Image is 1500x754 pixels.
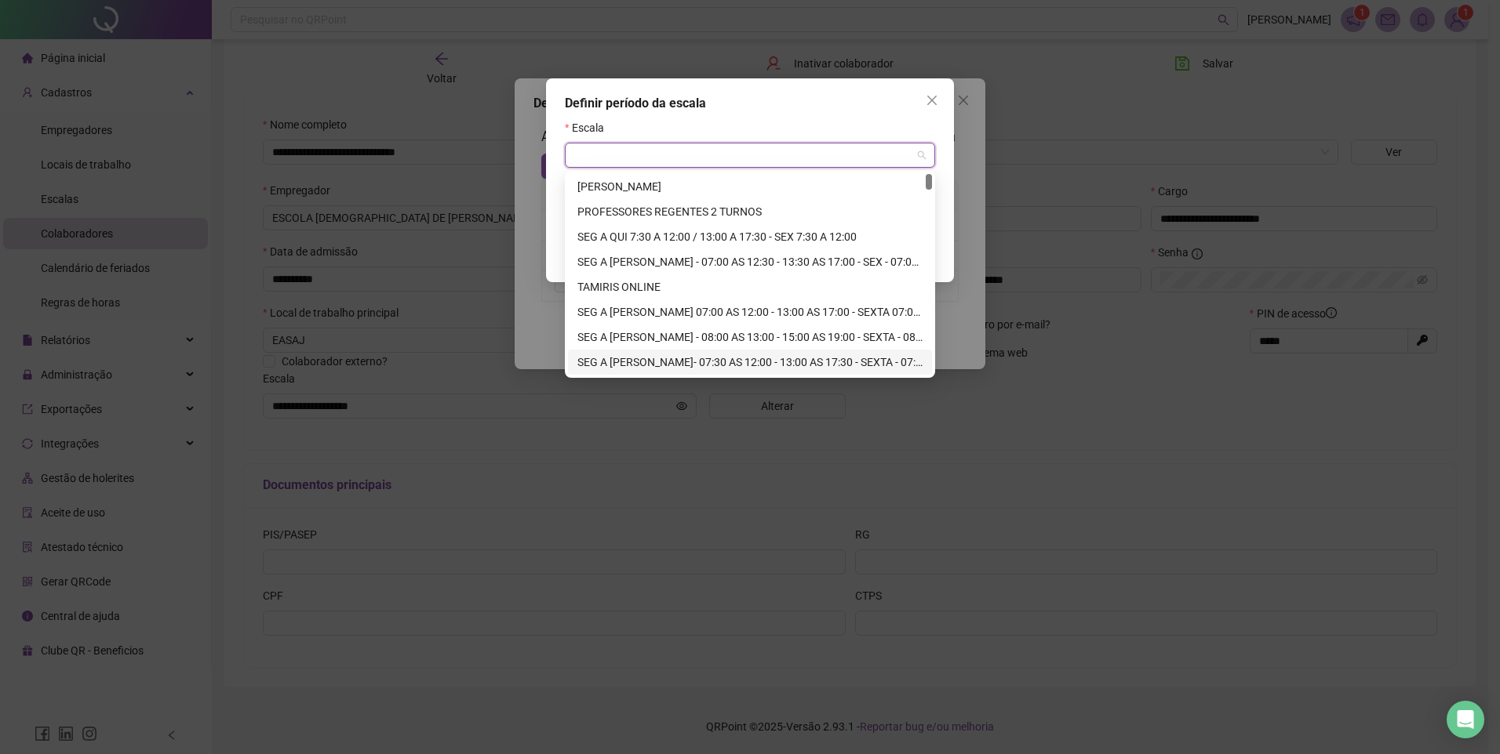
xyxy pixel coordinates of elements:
[577,228,923,245] div: SEG A QUI 7:30 A 12:00 / 13:00 A 17:30 - SEX 7:30 A 12:00
[577,328,923,346] div: SEG A [PERSON_NAME] - 08:00 AS 13:00 - 15:00 AS 19:00 - SEXTA - 08:00 AS 13:00 - 15:00 AS 18:00
[919,88,945,113] button: Close
[568,174,932,199] div: EUCLIDES PINHO
[568,249,932,274] div: SEG A QUINT - 07:00 AS 12:30 - 13:30 AS 17:00 - SEX - 07:00 AS 12:30 - 13:30 AS 16:00
[577,203,923,220] div: PROFESSORES REGENTES 2 TURNOS
[1447,701,1484,738] div: Open Intercom Messenger
[568,224,932,249] div: SEG A QUI 7:30 A 12:00 / 13:00 A 17:30 - SEX 7:30 A 12:00
[568,350,932,375] div: SEG A QUINT- 07:30 AS 12:00 - 13:00 AS 17:30 - SEXTA - 07:30 AS 12:00 - 13:00 AS 16:30
[577,253,923,270] div: SEG A [PERSON_NAME] - 07:00 AS 12:30 - 13:30 AS 17:00 - SEX - 07:00 AS 12:30 - 13:30 AS 16:00
[565,94,935,113] div: Definir período da escala
[577,303,923,321] div: SEG A [PERSON_NAME] 07:00 AS 12:00 - 13:00 AS 17:00 - SEXTA 07:00 AS 12:00 - 13:00 AS 16:00
[568,199,932,224] div: PROFESSORES REGENTES 2 TURNOS
[565,119,614,136] label: Escala
[568,274,932,299] div: TAMIRIS ONLINE
[577,178,923,195] div: [PERSON_NAME]
[568,299,932,324] div: SEG A QUINT 07:00 AS 12:00 - 13:00 AS 17:00 - SEXTA 07:00 AS 12:00 - 13:00 AS 16:00
[577,278,923,295] div: TAMIRIS ONLINE
[577,353,923,371] div: SEG A [PERSON_NAME]- 07:30 AS 12:00 - 13:00 AS 17:30 - SEXTA - 07:30 AS 12:00 - 13:00 AS 16:30
[568,324,932,350] div: SEG A QUINT - 08:00 AS 13:00 - 15:00 AS 19:00 - SEXTA - 08:00 AS 13:00 - 15:00 AS 18:00
[926,94,938,107] span: close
